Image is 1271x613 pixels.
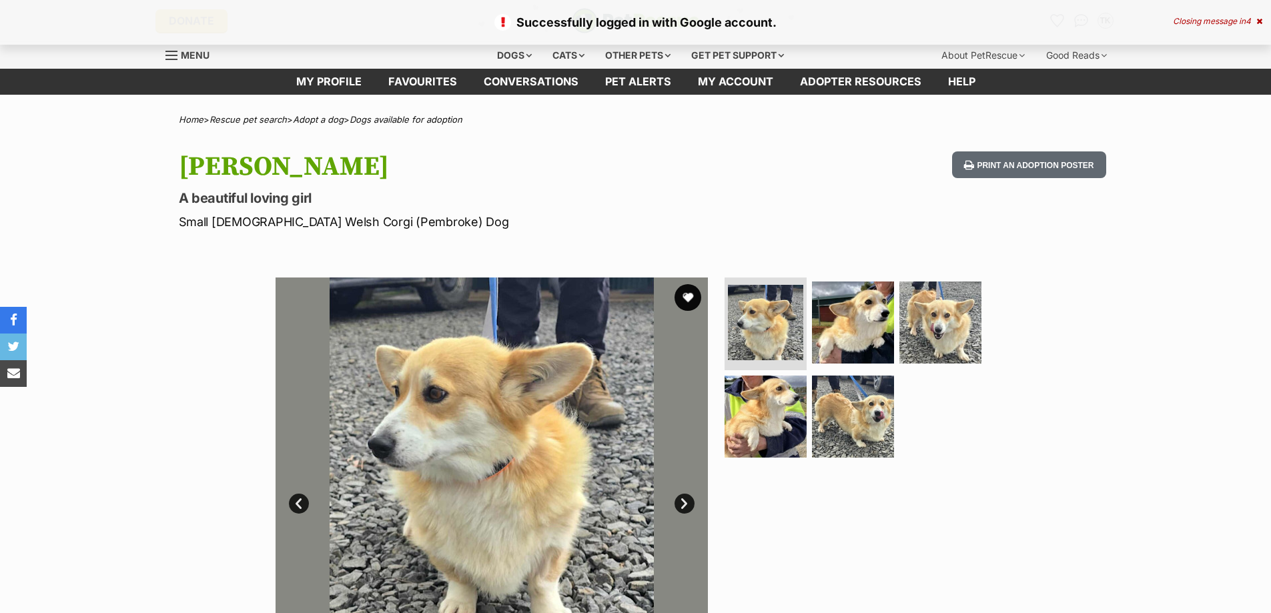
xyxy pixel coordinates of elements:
a: My account [685,69,787,95]
img: Photo of Millie [728,285,803,360]
a: Favourites [375,69,470,95]
a: Dogs available for adoption [350,114,462,125]
div: Good Reads [1037,42,1116,69]
div: About PetRescue [932,42,1034,69]
p: A beautiful loving girl [179,189,743,207]
button: favourite [675,284,701,311]
a: Rescue pet search [209,114,287,125]
div: Closing message in [1173,17,1262,26]
a: conversations [470,69,592,95]
a: My profile [283,69,375,95]
span: 4 [1246,16,1251,26]
button: Print an adoption poster [952,151,1106,179]
img: Photo of Millie [812,281,894,364]
img: Photo of Millie [899,281,981,364]
a: Pet alerts [592,69,685,95]
img: Photo of Millie [725,376,807,458]
a: Help [935,69,989,95]
div: Cats [543,42,594,69]
h1: [PERSON_NAME] [179,151,743,182]
a: Adopter resources [787,69,935,95]
p: Successfully logged in with Google account. [13,13,1258,31]
a: Menu [165,42,219,66]
span: Menu [181,49,209,61]
a: Prev [289,494,309,514]
div: > > > [145,115,1126,125]
a: Next [675,494,695,514]
a: Home [179,114,203,125]
div: Get pet support [682,42,793,69]
div: Dogs [488,42,541,69]
a: Adopt a dog [293,114,344,125]
p: Small [DEMOGRAPHIC_DATA] Welsh Corgi (Pembroke) Dog [179,213,743,231]
div: Other pets [596,42,680,69]
img: Photo of Millie [812,376,894,458]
